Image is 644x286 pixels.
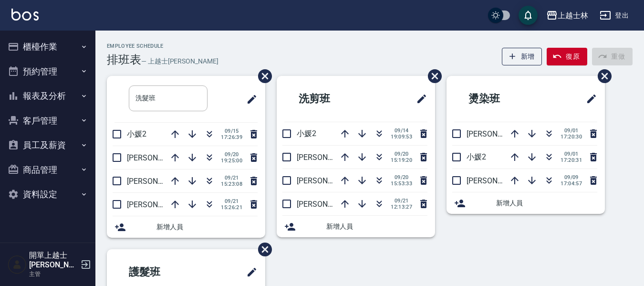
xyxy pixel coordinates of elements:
span: 修改班表的標題 [240,261,258,284]
span: 修改班表的標題 [580,87,597,110]
button: 報表及分析 [4,84,92,108]
span: [PERSON_NAME]12 [467,176,532,185]
span: 09/20 [221,151,242,158]
span: 09/20 [391,151,412,157]
span: 新增人員 [156,222,258,232]
span: 刪除班表 [421,62,443,90]
span: 15:53:33 [391,180,412,187]
button: 登出 [596,7,633,24]
span: 刪除班表 [251,235,273,264]
button: 新增 [502,48,542,65]
span: 17:20:31 [561,157,582,163]
span: 09/14 [391,127,412,134]
span: 09/09 [561,174,582,180]
span: 15:23:08 [221,181,242,187]
button: 上越士林 [542,6,592,25]
div: 上越士林 [558,10,588,21]
span: 17:04:57 [561,180,582,187]
span: 15:19:20 [391,157,412,163]
input: 排版標題 [129,85,208,111]
span: 刪除班表 [591,62,613,90]
span: 小媛2 [127,129,146,138]
button: 預約管理 [4,59,92,84]
span: 09/01 [561,127,582,134]
div: 新增人員 [107,216,265,238]
button: 櫃檯作業 [4,34,92,59]
h6: — 上越士[PERSON_NAME] [141,56,218,66]
img: Logo [11,9,39,21]
span: 新增人員 [326,222,427,232]
span: [PERSON_NAME]8 [127,200,188,209]
span: 09/20 [391,174,412,180]
span: 09/21 [391,198,412,204]
span: 刪除班表 [251,62,273,90]
span: 小媛2 [297,129,316,138]
button: 客戶管理 [4,108,92,133]
span: 17:20:30 [561,134,582,140]
button: 員工及薪資 [4,133,92,158]
span: 17:26:39 [221,134,242,140]
span: 09/21 [221,175,242,181]
img: Person [8,255,27,274]
h2: 洗剪班 [284,82,377,116]
button: 商品管理 [4,158,92,182]
span: 小媛2 [467,152,486,161]
span: 19:25:00 [221,158,242,164]
button: save [519,6,538,25]
button: 資料設定 [4,182,92,207]
span: 15:26:21 [221,204,242,211]
span: 09/01 [561,151,582,157]
span: [PERSON_NAME]12 [297,200,363,209]
h3: 排班表 [107,53,141,66]
span: [PERSON_NAME]12 [127,177,193,186]
span: 修改班表的標題 [240,88,258,111]
div: 新增人員 [277,216,435,237]
span: 12:13:27 [391,204,412,210]
button: 復原 [547,48,587,65]
span: [PERSON_NAME]8 [467,129,528,138]
h2: Employee Schedule [107,43,218,49]
span: 09/15 [221,128,242,134]
span: [PERSON_NAME]12 [297,153,363,162]
span: 修改班表的標題 [410,87,427,110]
p: 主管 [29,270,78,278]
h2: 燙染班 [454,82,547,116]
div: 新增人員 [447,192,605,214]
span: 19:09:53 [391,134,412,140]
h5: 開單上越士[PERSON_NAME] [29,251,78,270]
span: 新增人員 [496,198,597,208]
span: [PERSON_NAME]12 [127,153,193,162]
span: [PERSON_NAME]8 [297,176,358,185]
span: 09/21 [221,198,242,204]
